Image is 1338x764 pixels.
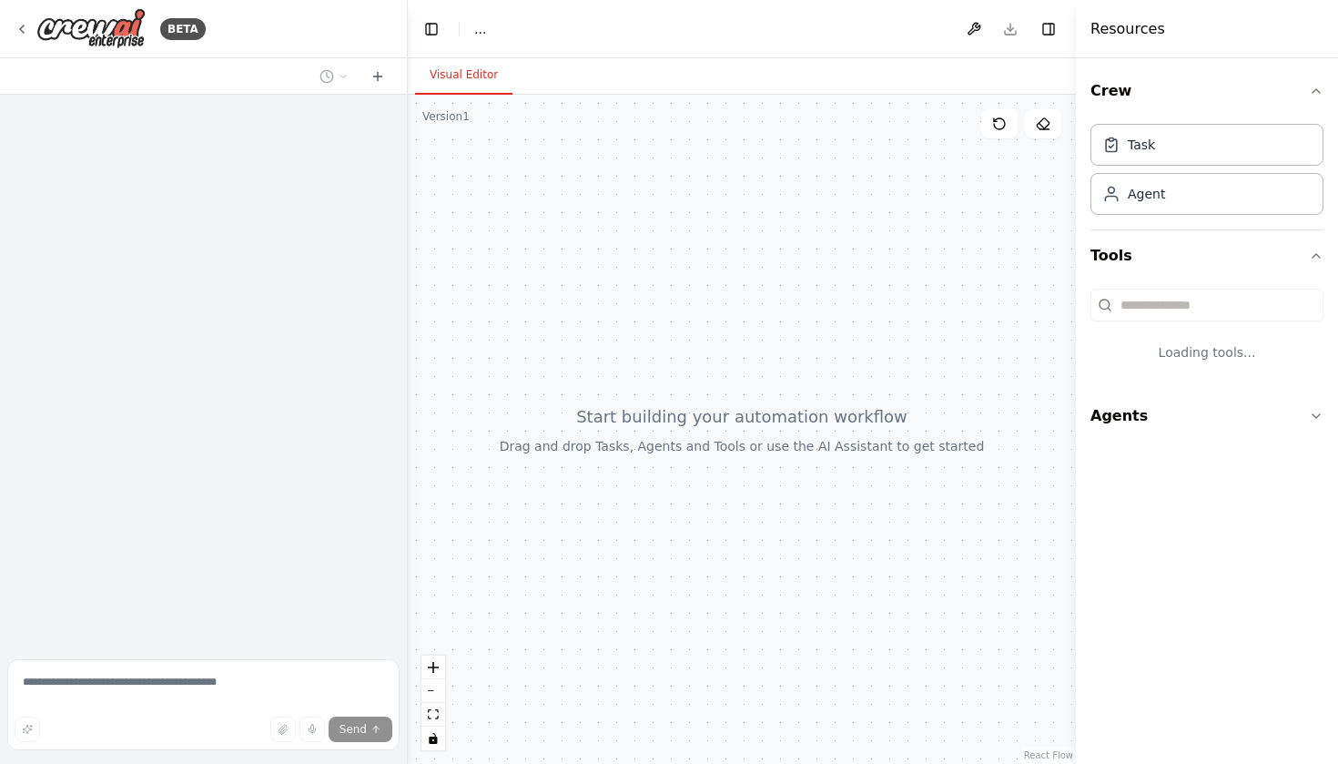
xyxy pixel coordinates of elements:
[421,703,445,727] button: fit view
[474,20,486,38] nav: breadcrumb
[421,656,445,679] button: zoom in
[1090,391,1323,442] button: Agents
[474,20,486,38] span: ...
[1090,230,1323,281] button: Tools
[299,717,325,742] button: Click to speak your automation idea
[312,66,356,87] button: Switch to previous chat
[1036,16,1061,42] button: Hide right sidebar
[363,66,392,87] button: Start a new chat
[1024,750,1073,760] a: React Flow attribution
[160,18,206,40] div: BETA
[421,679,445,703] button: zoom out
[415,56,512,95] button: Visual Editor
[421,727,445,750] button: toggle interactivity
[422,109,470,124] div: Version 1
[1090,66,1323,117] button: Crew
[1090,18,1165,40] h4: Resources
[1128,136,1155,154] div: Task
[1090,329,1323,376] div: Loading tools...
[419,16,444,42] button: Hide left sidebar
[329,717,392,742] button: Send
[1090,281,1323,391] div: Tools
[15,717,40,742] button: Improve this prompt
[340,722,367,737] span: Send
[421,656,445,750] div: React Flow controls
[36,8,146,49] img: Logo
[270,717,296,742] button: Upload files
[1090,117,1323,229] div: Crew
[1128,185,1165,203] div: Agent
